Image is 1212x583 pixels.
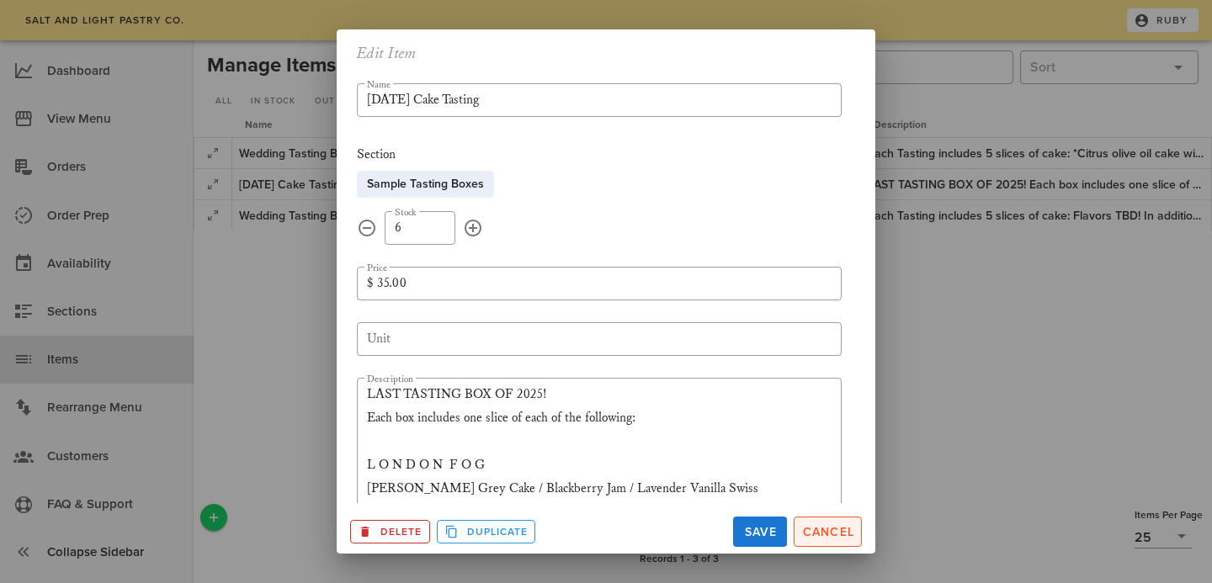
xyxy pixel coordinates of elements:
button: Archive this Record? [350,520,430,543]
button: Cancel [794,517,862,547]
label: Price [367,262,387,274]
span: Sample Tasting Boxes [367,171,484,198]
h2: Edit Item [357,40,417,66]
label: Stock [395,206,417,219]
label: Name [367,78,391,91]
span: Cancel [801,525,854,539]
span: Delete [358,524,423,539]
span: Save [740,525,780,539]
button: Duplicate Record [437,520,536,543]
div: Section [357,146,842,164]
button: append icon [463,218,483,238]
div: $ [367,275,377,292]
button: Save [733,517,787,547]
label: Description [367,373,413,385]
button: prepend icon [357,218,377,238]
span: Duplicate [444,524,529,539]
